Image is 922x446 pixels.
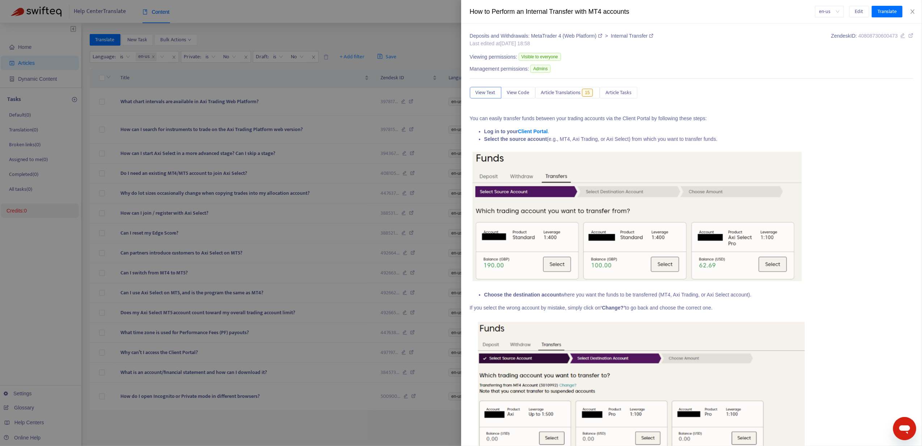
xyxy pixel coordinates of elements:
button: Article Tasks [600,87,637,98]
div: Zendesk ID: [831,32,913,47]
a: Deposits and Withdrawals: MetaTrader 4 (Web Platform) [470,33,604,39]
a: Internal Transfer [611,33,654,39]
span: Article Translations [541,89,581,97]
span: 15 [582,89,592,97]
button: Close [908,8,918,15]
strong: Client Portal [518,129,548,134]
div: Last edited at [DATE] 18:58 [470,40,654,47]
button: View Code [501,87,535,98]
span: Visible to everyone [519,53,561,61]
span: Edit [855,8,863,16]
button: Article Translations15 [535,87,600,98]
a: Client Portal. [518,129,549,134]
strong: Log in to your [484,129,518,134]
iframe: Button to launch messaging window [893,417,916,440]
span: Admins [530,65,551,73]
span: Translate [878,8,897,16]
span: View Text [476,89,496,97]
span: Management permissions: [470,65,529,73]
div: How to Perform an Internal Transfer with MT4 accounts [470,7,815,17]
button: Translate [872,6,902,17]
li: where you want the funds to be transferred (MT4, Axi Trading, or Axi Select account). [484,291,914,299]
li: (e.g., MT4, Axi Trading, or Axi Select) from which you want to transfer funds. [484,135,914,143]
strong: Select the source account [484,136,547,142]
button: Edit [849,6,869,17]
span: View Code [507,89,530,97]
span: en-us [819,6,840,17]
strong: ‘Change?’ [600,305,625,311]
button: View Text [470,87,501,98]
p: If you select the wrong account by mistake, simply click on to go back and choose the correct one. [470,304,914,312]
p: You can easily transfer funds between your trading accounts via the Client Portal by following th... [470,115,914,122]
span: 40808730600473 [858,33,898,39]
span: close [910,9,915,14]
span: Viewing permissions: [470,53,517,61]
span: Article Tasks [606,89,632,97]
strong: Choose the destination account [484,292,561,298]
div: > [470,32,654,40]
